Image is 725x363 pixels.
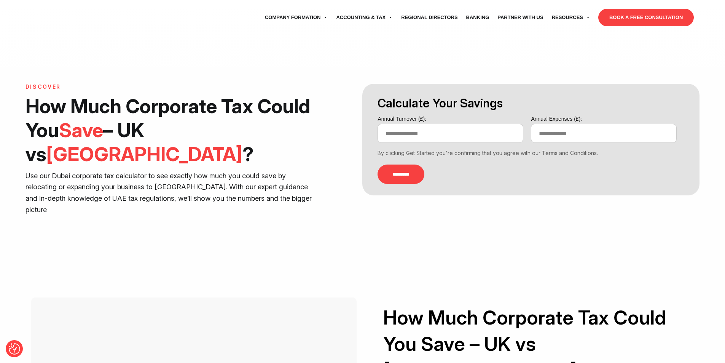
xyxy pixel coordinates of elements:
div: By clicking Get Started you're confirming that you agree with our Terms and Conditions. [378,149,684,157]
h3: Calculate Your Savings [378,95,684,111]
label: Annual Turnover (£): [378,114,523,124]
img: svg+xml;nitro-empty-id=MTU1OjExNQ==-1;base64,PHN2ZyB2aWV3Qm94PSIwIDAgNzU4IDI1MSIgd2lkdGg9Ijc1OCIg... [31,8,88,27]
h1: How Much Corporate Tax Could You – UK vs ? [25,94,315,166]
span: [GEOGRAPHIC_DATA] [46,142,242,166]
a: Partner with Us [493,7,547,28]
img: Revisit consent button [9,343,20,355]
label: Annual Expenses (£): [531,114,677,124]
a: BOOK A FREE CONSULTATION [598,9,694,26]
p: Use our Dubai corporate tax calculator to see exactly how much you could save by relocating or ex... [25,170,315,216]
a: Company Formation [261,7,332,28]
button: Consent Preferences [9,343,20,355]
a: Banking [462,7,494,28]
a: Resources [548,7,594,28]
span: Save [59,118,103,142]
a: Regional Directors [397,7,462,28]
a: Accounting & Tax [332,7,397,28]
h6: Discover [25,84,315,90]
